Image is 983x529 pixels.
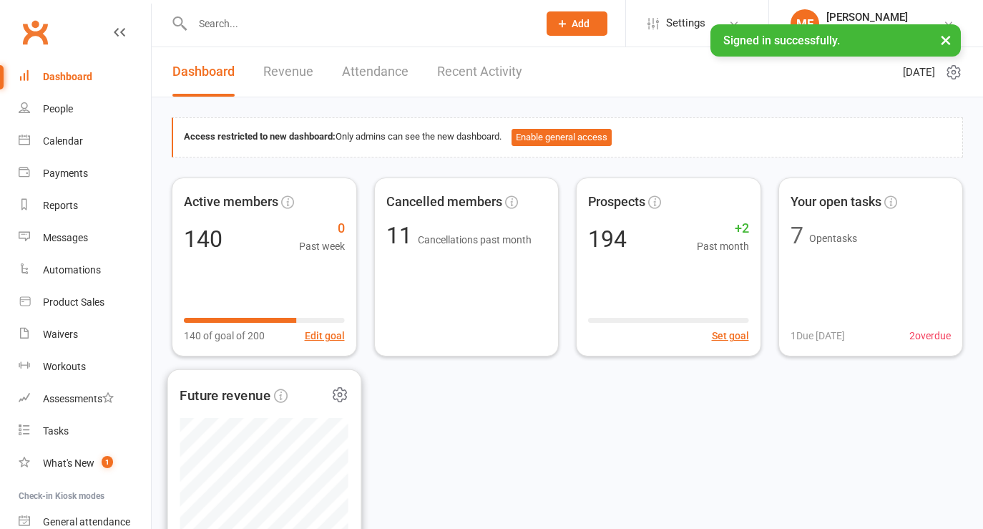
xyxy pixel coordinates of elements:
[826,11,908,24] div: [PERSON_NAME]
[19,222,151,254] a: Messages
[588,192,645,213] span: Prospects
[43,393,114,404] div: Assessments
[184,131,336,142] strong: Access restricted to new dashboard:
[43,168,88,179] div: Payments
[826,24,908,37] div: MFIIT
[19,93,151,125] a: People
[19,383,151,415] a: Assessments
[19,254,151,286] a: Automations
[299,238,345,254] span: Past week
[791,192,881,213] span: Your open tasks
[697,218,749,239] span: +2
[19,319,151,351] a: Waivers
[43,329,78,340] div: Waivers
[791,9,819,38] div: MF
[19,61,151,93] a: Dashboard
[184,129,952,146] div: Only admins can see the new dashboard.
[172,47,235,97] a: Dashboard
[19,286,151,319] a: Product Sales
[809,233,857,244] span: Open tasks
[43,200,78,211] div: Reports
[180,384,270,406] span: Future revenue
[712,328,749,344] button: Set goal
[342,47,409,97] a: Attendance
[418,234,532,246] span: Cancellations past month
[43,296,104,308] div: Product Sales
[43,516,130,528] div: General attendance
[909,328,951,344] span: 2 overdue
[588,228,627,251] div: 194
[791,224,803,247] div: 7
[305,328,345,344] button: Edit goal
[666,7,705,39] span: Settings
[43,71,92,82] div: Dashboard
[572,18,590,29] span: Add
[791,328,845,344] span: 1 Due [DATE]
[723,34,840,47] span: Signed in successfully.
[697,238,749,254] span: Past month
[19,157,151,190] a: Payments
[43,457,94,469] div: What's New
[43,135,83,147] div: Calendar
[43,232,88,243] div: Messages
[547,11,607,36] button: Add
[43,361,86,372] div: Workouts
[102,456,113,468] span: 1
[263,47,313,97] a: Revenue
[386,192,502,213] span: Cancelled members
[43,264,101,276] div: Automations
[184,192,278,213] span: Active members
[299,218,345,239] span: 0
[188,14,528,34] input: Search...
[512,129,612,146] button: Enable general access
[184,328,265,344] span: 140 of goal of 200
[19,415,151,447] a: Tasks
[17,14,53,50] a: Clubworx
[184,228,222,251] div: 140
[19,125,151,157] a: Calendar
[933,24,959,55] button: ×
[43,425,69,437] div: Tasks
[437,47,522,97] a: Recent Activity
[19,190,151,222] a: Reports
[19,447,151,480] a: What's New1
[19,351,151,383] a: Workouts
[903,64,935,81] span: [DATE]
[43,103,73,115] div: People
[386,222,418,249] span: 11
